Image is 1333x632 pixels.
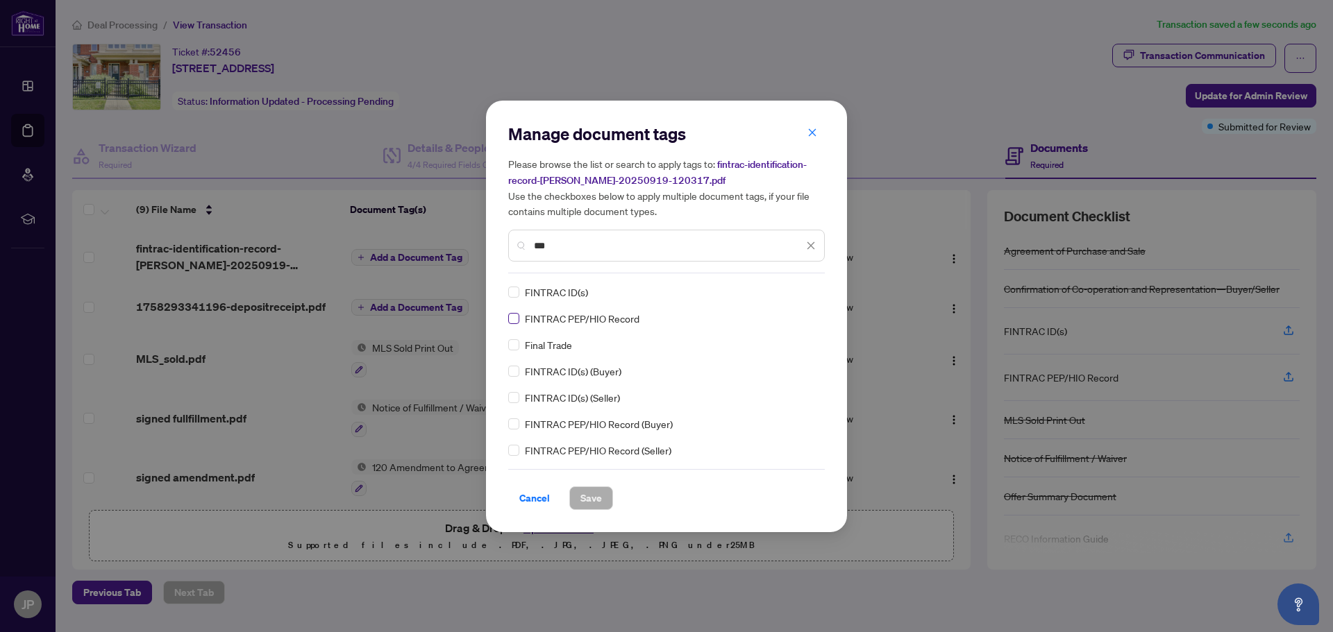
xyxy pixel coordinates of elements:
[525,311,639,326] span: FINTRAC PEP/HIO Record
[508,158,807,187] span: fintrac-identification-record-[PERSON_NAME]-20250919-120317.pdf
[525,416,673,432] span: FINTRAC PEP/HIO Record (Buyer)
[508,486,561,510] button: Cancel
[807,128,817,137] span: close
[519,487,550,509] span: Cancel
[525,284,588,300] span: FINTRAC ID(s)
[508,156,825,219] h5: Please browse the list or search to apply tags to: Use the checkboxes below to apply multiple doc...
[525,337,572,352] span: Final Trade
[1277,583,1319,625] button: Open asap
[525,443,671,458] span: FINTRAC PEP/HIO Record (Seller)
[569,486,613,510] button: Save
[525,364,621,379] span: FINTRAC ID(s) (Buyer)
[525,390,620,405] span: FINTRAC ID(s) (Seller)
[806,241,816,250] span: close
[508,123,825,145] h2: Manage document tags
